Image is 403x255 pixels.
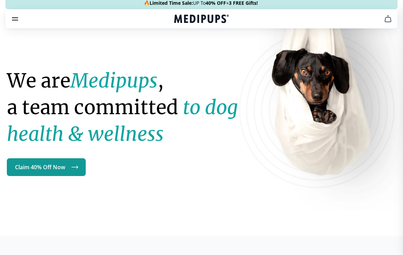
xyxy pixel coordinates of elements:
[380,11,396,27] button: cart
[11,15,19,23] button: burger-menu
[7,158,86,176] a: Claim 40% Off Now
[174,14,229,25] a: Medipups
[7,67,257,147] h1: We are , a team committed
[70,69,157,93] strong: Medipups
